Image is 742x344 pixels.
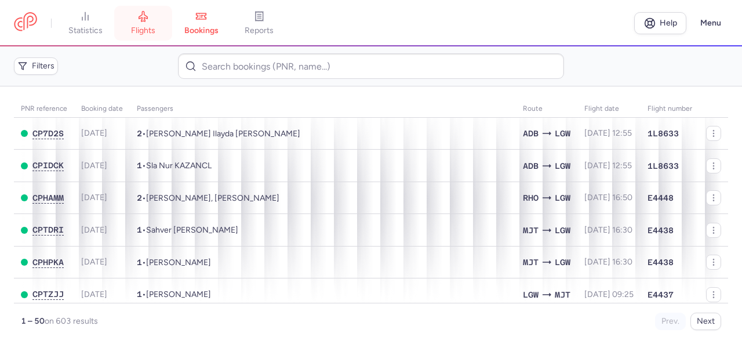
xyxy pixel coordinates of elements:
[21,316,45,326] strong: 1 – 50
[523,288,539,301] span: LGW
[634,12,686,34] a: Help
[648,160,679,172] span: 1L8633
[555,256,570,269] span: LGW
[14,100,74,118] th: PNR reference
[146,193,279,203] span: Iulia CHIONTOIU, Geanina Maria CHIONTOIU
[146,289,211,299] span: Evi MIRAKA
[523,127,539,140] span: ADB
[137,289,211,299] span: •
[641,100,699,118] th: Flight number
[523,191,539,204] span: RHO
[32,225,64,234] span: CPTDRI
[32,258,64,267] button: CPHPKA
[648,256,674,268] span: E4438
[648,224,674,236] span: E4438
[81,128,107,138] span: [DATE]
[584,128,632,138] span: [DATE] 12:55
[81,193,107,202] span: [DATE]
[32,61,54,71] span: Filters
[555,288,570,301] span: MJT
[577,100,641,118] th: flight date
[74,100,130,118] th: Booking date
[130,100,516,118] th: Passengers
[32,193,64,202] span: CPHAMM
[137,258,142,267] span: 1
[690,313,721,330] button: Next
[137,161,212,171] span: •
[32,193,64,203] button: CPHAMM
[230,10,288,36] a: reports
[114,10,172,36] a: flights
[523,256,539,269] span: MJT
[584,161,632,171] span: [DATE] 12:55
[555,127,570,140] span: LGW
[137,193,279,203] span: •
[81,289,107,299] span: [DATE]
[68,26,103,36] span: statistics
[660,19,677,27] span: Help
[655,313,686,330] button: Prev.
[32,289,64,299] button: CPTZJJ
[555,191,570,204] span: LGW
[137,129,300,139] span: •
[146,161,212,171] span: Sla Nur KAZANCL
[584,257,632,267] span: [DATE] 16:30
[584,289,634,299] span: [DATE] 09:25
[245,26,274,36] span: reports
[516,100,577,118] th: Route
[523,160,539,172] span: ADB
[584,193,632,202] span: [DATE] 16:50
[81,161,107,171] span: [DATE]
[146,225,238,235] span: Sahver Nil TOMAKAN
[648,128,679,139] span: 1L8633
[693,12,728,34] button: Menu
[137,161,142,170] span: 1
[56,10,114,36] a: statistics
[178,53,565,79] input: Search bookings (PNR, name...)
[584,225,632,235] span: [DATE] 16:30
[32,129,64,138] span: CP7D2S
[137,258,211,267] span: •
[81,225,107,235] span: [DATE]
[32,129,64,139] button: CP7D2S
[131,26,155,36] span: flights
[45,316,98,326] span: on 603 results
[32,225,64,235] button: CPTDRI
[137,225,238,235] span: •
[146,129,300,139] span: Ulker SARALI, Ella Ilayda CONNOLLY
[648,192,674,204] span: E4448
[137,225,142,234] span: 1
[137,129,142,138] span: 2
[555,224,570,237] span: LGW
[14,57,58,75] button: Filters
[555,160,570,172] span: LGW
[172,10,230,36] a: bookings
[81,257,107,267] span: [DATE]
[32,161,64,171] button: CPIDCK
[137,289,142,299] span: 1
[184,26,219,36] span: bookings
[523,224,539,237] span: MJT
[137,193,142,202] span: 2
[648,289,674,300] span: E4437
[146,258,211,267] span: Jake PIERCE
[14,12,37,34] a: CitizenPlane red outlined logo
